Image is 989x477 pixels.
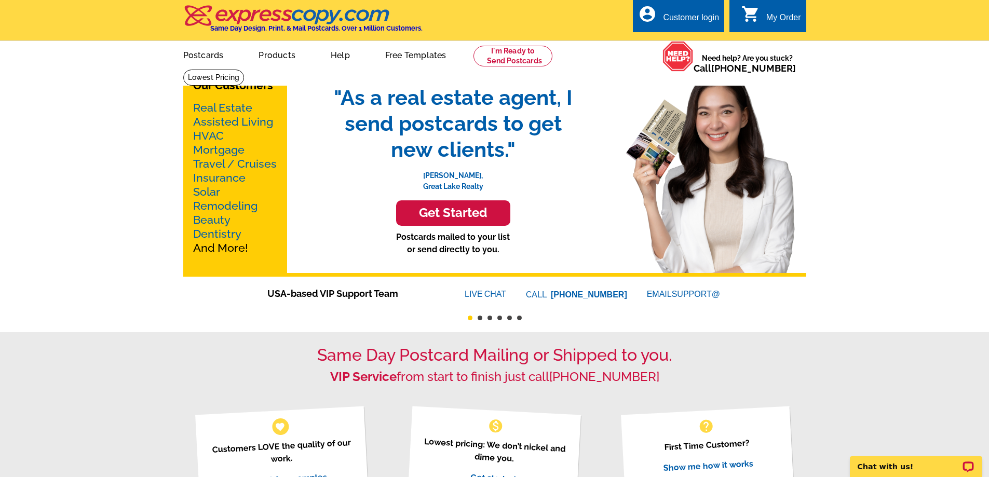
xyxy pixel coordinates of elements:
i: shopping_cart [741,5,760,23]
a: [PHONE_NUMBER] [549,369,659,384]
p: [PERSON_NAME], Great Lake Realty [323,162,583,192]
a: Dentistry [193,227,241,240]
a: Remodeling [193,199,258,212]
span: Call [694,63,796,74]
span: help [698,418,714,434]
img: help [662,41,694,72]
a: EMAILSUPPORT@ [647,290,722,298]
span: favorite [275,421,286,432]
button: 3 of 6 [487,316,492,320]
p: First Time Customer? [634,435,780,455]
button: 4 of 6 [497,316,502,320]
a: [PHONE_NUMBER] [551,290,627,299]
a: account_circle Customer login [638,11,719,24]
a: Solar [193,185,220,198]
a: Postcards [167,42,240,66]
button: 2 of 6 [478,316,482,320]
a: [PHONE_NUMBER] [711,63,796,74]
a: shopping_cart My Order [741,11,801,24]
button: 5 of 6 [507,316,512,320]
font: CALL [526,289,548,301]
h2: from start to finish just call [183,370,806,385]
a: Show me how it works [663,458,753,473]
button: 6 of 6 [517,316,522,320]
a: Same Day Design, Print, & Mail Postcards. Over 1 Million Customers. [183,12,423,32]
h3: Get Started [409,206,497,221]
span: monetization_on [487,418,504,434]
a: LIVECHAT [465,290,506,298]
a: Free Templates [369,42,463,66]
a: Get Started [323,200,583,226]
a: HVAC [193,129,224,142]
button: 1 of 6 [468,316,472,320]
h4: Same Day Design, Print, & Mail Postcards. Over 1 Million Customers. [210,24,423,32]
a: Mortgage [193,143,245,156]
p: And More! [193,101,277,255]
a: Help [314,42,367,66]
p: Postcards mailed to your list or send directly to you. [323,231,583,256]
div: Customer login [663,13,719,28]
span: Need help? Are you stuck? [694,53,801,74]
i: account_circle [638,5,657,23]
p: Customers LOVE the quality of our work. [208,436,355,469]
a: Assisted Living [193,115,273,128]
a: Beauty [193,213,231,226]
strong: VIP Service [330,369,397,384]
p: Lowest pricing: We don’t nickel and dime you. [421,435,568,468]
iframe: LiveChat chat widget [843,444,989,477]
span: USA-based VIP Support Team [267,287,433,301]
a: Insurance [193,171,246,184]
div: My Order [766,13,801,28]
a: Products [242,42,312,66]
a: Travel / Cruises [193,157,277,170]
a: Real Estate [193,101,252,114]
font: LIVE [465,288,484,301]
h1: Same Day Postcard Mailing or Shipped to you. [183,345,806,365]
span: "As a real estate agent, I send postcards to get new clients." [323,85,583,162]
font: SUPPORT@ [672,288,722,301]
